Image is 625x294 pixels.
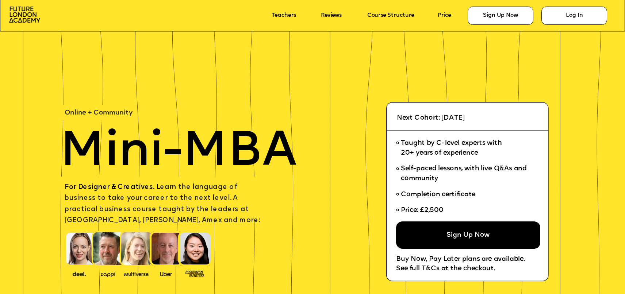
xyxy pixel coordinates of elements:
[401,207,444,213] span: Price: £2,500
[401,191,475,198] span: Completion certificate
[65,110,133,116] span: Online + Community
[272,13,296,19] a: Teachers
[67,270,92,278] img: image-388f4489-9820-4c53-9b08-f7df0b8d4ae2.png
[60,128,297,177] span: Mini-MBA
[154,270,178,276] img: image-99cff0b2-a396-4aab-8550-cf4071da2cb9.png
[401,140,502,156] span: Taught by C-level experts with 20+ years of experience
[65,184,260,224] span: earn the language of business to take your career to the next level. A practical business course ...
[65,184,160,191] span: For Designer & Creatives. L
[321,13,342,19] a: Reviews
[122,270,151,278] img: image-b7d05013-d886-4065-8d38-3eca2af40620.png
[396,256,525,262] span: Buy Now, Pay Later plans are available.
[401,166,528,182] span: Self-paced lessons, with live Q&As and community
[396,266,495,272] span: See full T&Cs at the checkout.
[367,13,414,19] a: Course Structure
[397,115,465,121] span: Next Cohort: [DATE]
[438,13,451,19] a: Price
[9,7,40,22] img: image-aac980e9-41de-4c2d-a048-f29dd30a0068.png
[96,270,120,276] img: image-b2f1584c-cbf7-4a77-bbe0-f56ae6ee31f2.png
[183,269,207,278] img: image-93eab660-639c-4de6-957c-4ae039a0235a.png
